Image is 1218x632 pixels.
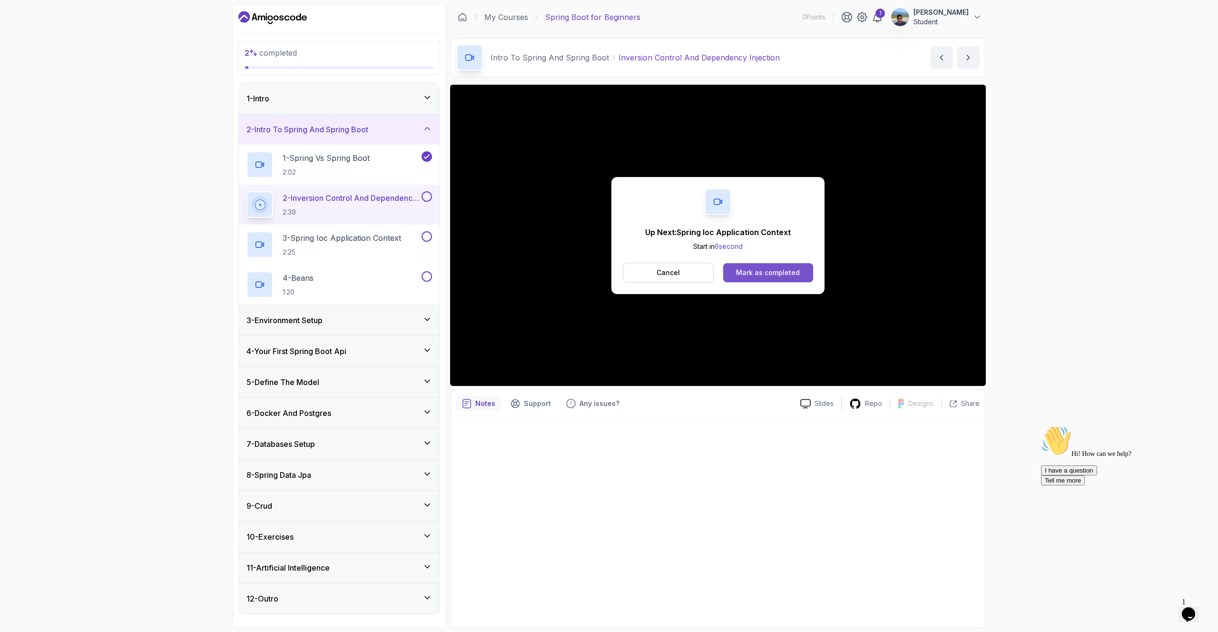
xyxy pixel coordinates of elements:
[239,83,440,114] button: 1-Intro
[875,9,885,18] div: 1
[645,227,791,238] p: Up Next: Spring Ioc Application Context
[619,52,780,63] p: Inversion Control And Dependency Injection
[802,12,825,22] p: 0 Points
[475,399,495,408] p: Notes
[246,151,432,178] button: 1-Spring Vs Spring Boot2:02
[239,367,440,397] button: 5-Define The Model
[245,48,297,58] span: completed
[246,231,432,258] button: 3-Spring Ioc Application Context2:25
[239,460,440,490] button: 8-Spring Data Jpa
[458,12,467,22] a: Dashboard
[283,272,314,284] p: 4 - Beans
[246,271,432,298] button: 4-Beans1:20
[283,152,370,164] p: 1 - Spring Vs Spring Boot
[246,376,319,388] h3: 5 - Define The Model
[645,242,791,251] p: Start in
[283,287,314,297] p: 1:20
[245,48,257,58] span: 2 %
[736,268,800,277] div: Mark as completed
[246,346,346,357] h3: 4 - Your First Spring Boot Api
[815,399,834,408] p: Slides
[4,29,94,36] span: Hi! How can we help?
[505,396,557,411] button: Support button
[484,11,528,23] a: My Courses
[961,399,980,408] p: Share
[239,491,440,521] button: 9-Crud
[450,85,986,386] iframe: 2 - Inversion Control and Dependency Injection
[560,396,625,411] button: Feedback button
[842,398,890,410] a: Repo
[283,247,401,257] p: 2:25
[246,124,368,135] h3: 2 - Intro To Spring And Spring Boot
[246,593,278,604] h3: 12 - Outro
[239,398,440,428] button: 6-Docker And Postgres
[283,192,420,204] p: 2 - Inversion Control And Dependency Injection
[657,268,680,277] p: Cancel
[239,305,440,336] button: 3-Environment Setup
[957,46,980,69] button: next content
[545,11,640,23] p: Spring Boot for Beginners
[1037,422,1208,589] iframe: chat widget
[941,399,980,408] button: Share
[4,4,175,64] div: 👋Hi! How can we help?I have a questionTell me more
[246,438,315,450] h3: 7 - Databases Setup
[908,399,933,408] p: Designs
[793,399,841,409] a: Slides
[239,583,440,614] button: 12-Outro
[930,46,953,69] button: previous content
[891,8,982,27] button: user profile image[PERSON_NAME]Student
[891,8,909,26] img: user profile image
[246,315,323,326] h3: 3 - Environment Setup
[239,429,440,459] button: 7-Databases Setup
[283,232,401,244] p: 3 - Spring Ioc Application Context
[913,17,969,27] p: Student
[872,11,883,23] a: 1
[246,407,331,419] h3: 6 - Docker And Postgres
[246,500,272,512] h3: 9 - Crud
[623,263,714,283] button: Cancel
[913,8,969,17] p: [PERSON_NAME]
[283,207,420,217] p: 2:39
[239,336,440,366] button: 4-Your First Spring Boot Api
[239,114,440,145] button: 2-Intro To Spring And Spring Boot
[865,399,882,408] p: Repo
[524,399,551,408] p: Support
[246,469,311,481] h3: 8 - Spring Data Jpa
[715,242,743,250] span: 6 second
[246,191,432,218] button: 2-Inversion Control And Dependency Injection2:39
[4,54,48,64] button: Tell me more
[723,263,813,282] button: Mark as completed
[1178,594,1208,622] iframe: chat widget
[4,4,34,34] img: :wave:
[246,562,330,573] h3: 11 - Artificial Intelligence
[580,399,619,408] p: Any issues?
[246,531,294,543] h3: 10 - Exercises
[238,10,307,25] a: Dashboard
[491,52,609,63] p: Intro To Spring And Spring Boot
[239,522,440,552] button: 10-Exercises
[456,396,501,411] button: notes button
[246,93,269,104] h3: 1 - Intro
[283,168,370,177] p: 2:02
[4,44,60,54] button: I have a question
[239,553,440,583] button: 11-Artificial Intelligence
